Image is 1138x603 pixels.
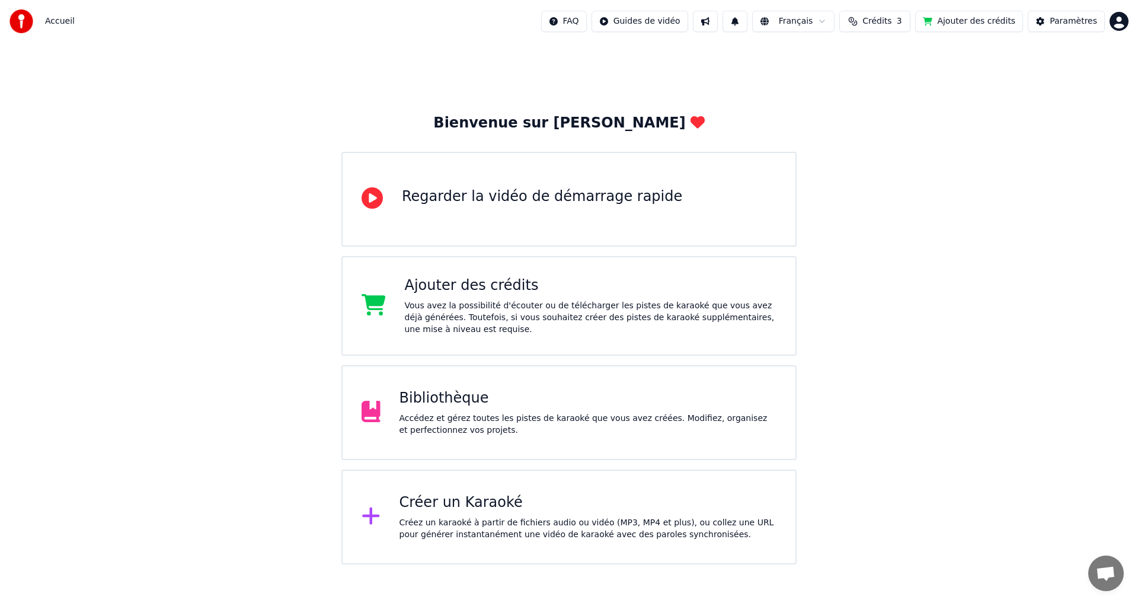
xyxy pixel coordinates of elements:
button: FAQ [541,11,587,32]
span: 3 [897,15,902,27]
nav: breadcrumb [45,15,75,27]
button: Paramètres [1028,11,1105,32]
button: Crédits3 [839,11,910,32]
div: Ajouter des crédits [405,276,777,295]
div: Accédez et gérez toutes les pistes de karaoké que vous avez créées. Modifiez, organisez et perfec... [399,413,777,436]
div: Vous avez la possibilité d'écouter ou de télécharger les pistes de karaoké que vous avez déjà gén... [405,300,777,336]
div: Créer un Karaoké [399,493,777,512]
a: Ouvrir le chat [1088,556,1124,591]
span: Crédits [862,15,891,27]
div: Bibliothèque [399,389,777,408]
button: Guides de vidéo [592,11,688,32]
div: Bienvenue sur [PERSON_NAME] [433,114,704,133]
div: Regarder la vidéo de démarrage rapide [402,187,682,206]
span: Accueil [45,15,75,27]
div: Paramètres [1050,15,1097,27]
button: Ajouter des crédits [915,11,1023,32]
div: Créez un karaoké à partir de fichiers audio ou vidéo (MP3, MP4 et plus), ou collez une URL pour g... [399,517,777,541]
img: youka [9,9,33,33]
